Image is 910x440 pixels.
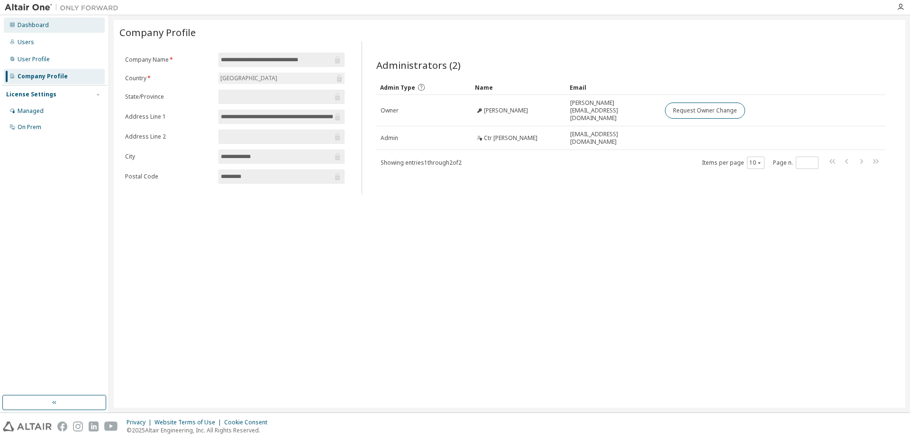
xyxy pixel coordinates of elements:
div: On Prem [18,123,41,131]
div: User Profile [18,56,50,63]
span: Page n. [773,157,819,169]
button: 10 [749,159,762,167]
div: Users [18,38,34,46]
span: Company Profile [119,26,196,39]
div: Name [475,80,562,95]
div: [GEOGRAPHIC_DATA] [219,73,279,84]
div: Privacy [127,419,155,426]
label: Company Name [125,56,213,64]
img: instagram.svg [73,421,83,431]
label: State/Province [125,93,213,101]
div: Website Terms of Use [155,419,224,426]
span: [PERSON_NAME] [484,107,528,114]
div: Managed [18,107,44,115]
span: Ctr [PERSON_NAME] [484,134,537,142]
div: License Settings [6,91,56,98]
div: Email [570,80,657,95]
span: Administrators (2) [376,58,461,72]
label: Address Line 1 [125,113,213,121]
div: Dashboard [18,21,49,29]
p: © 2025 Altair Engineering, Inc. All Rights Reserved. [127,426,273,434]
span: Owner [381,107,399,114]
span: [EMAIL_ADDRESS][DOMAIN_NAME] [570,131,656,146]
img: youtube.svg [104,421,118,431]
label: Country [125,75,213,82]
img: Altair One [5,3,123,12]
span: [PERSON_NAME][EMAIL_ADDRESS][DOMAIN_NAME] [570,99,656,122]
label: Postal Code [125,173,213,180]
span: Admin Type [380,84,415,92]
img: facebook.svg [57,421,67,431]
label: Address Line 2 [125,133,213,140]
button: Request Owner Change [665,103,745,119]
span: Admin [381,134,398,142]
img: altair_logo.svg [3,421,52,431]
label: City [125,153,213,160]
span: Showing entries 1 through 2 of 2 [381,159,462,167]
span: Items per page [702,157,764,169]
div: Cookie Consent [224,419,273,426]
div: [GEOGRAPHIC_DATA] [218,73,345,84]
img: linkedin.svg [89,421,99,431]
div: Company Profile [18,73,68,80]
